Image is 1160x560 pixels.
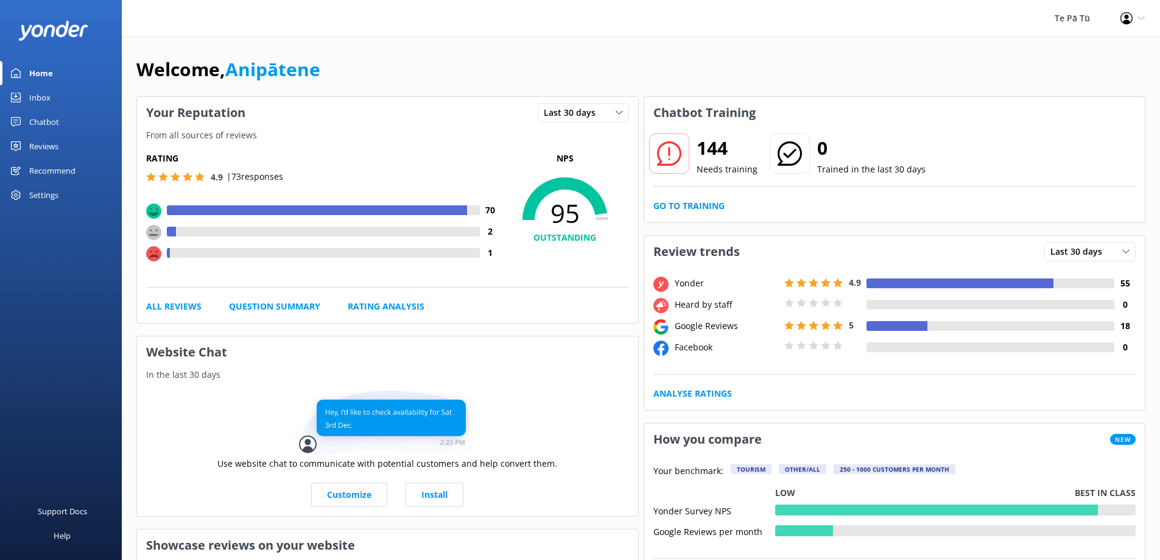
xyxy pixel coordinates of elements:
div: Google Reviews per month [653,525,775,536]
div: Google Reviews [672,319,781,333]
p: In the last 30 days [137,368,638,381]
div: Facebook [672,341,781,354]
h3: Chatbot Training [644,97,765,129]
h3: Website Chat [137,336,638,368]
h4: 0 [1114,298,1136,311]
h4: 18 [1114,319,1136,333]
a: Go to Training [653,199,725,213]
div: Other/All [779,464,826,474]
span: Last 30 days [544,106,603,119]
p: Your benchmark: [653,464,723,479]
a: Customize [311,483,387,507]
h3: Review trends [644,236,749,268]
a: Analyse Ratings [653,387,732,400]
div: Yonder Survey NPS [653,505,775,516]
div: 250 - 1000 customers per month [834,464,955,474]
div: Support Docs [38,499,87,523]
h4: 70 [480,204,501,217]
a: Question Summary [229,300,320,313]
p: Needs training [697,163,758,176]
div: Tourism [731,464,772,474]
a: Install [406,483,463,507]
span: Last 30 days [1050,245,1109,258]
div: Home [29,61,53,85]
p: Use website chat to communicate with potential customers and help convert them. [217,457,557,470]
div: Chatbot [29,110,59,134]
span: 5 [849,319,854,331]
div: Settings [29,183,58,207]
p: Trained in the last 30 days [817,163,926,176]
span: New [1110,434,1136,445]
span: 4.9 [849,277,861,288]
a: Rating Analysis [348,300,424,313]
div: Reviews [29,134,58,158]
div: Help [54,523,71,548]
p: Low [775,486,795,500]
h5: Rating [146,152,501,165]
span: 95 [501,198,629,229]
h1: Welcome, [136,55,320,84]
p: From all sources of reviews [137,129,638,142]
h3: How you compare [644,424,771,455]
a: Anipātene [225,57,320,82]
p: NPS [501,152,629,165]
span: 4.9 [211,171,223,183]
h4: OUTSTANDING [501,231,629,244]
div: Recommend [29,158,76,183]
h2: 144 [697,133,758,163]
a: All Reviews [146,300,202,313]
img: yonder-white-logo.png [18,21,88,41]
h4: 55 [1114,277,1136,290]
p: | 73 responses [227,170,283,183]
div: Inbox [29,85,51,110]
h3: Your Reputation [137,97,255,129]
div: Yonder [672,277,781,290]
h4: 1 [480,246,501,260]
p: Best in class [1075,486,1136,500]
img: conversation... [299,391,476,457]
div: Heard by staff [672,298,781,311]
h2: 0 [817,133,926,163]
h4: 2 [480,225,501,238]
h4: 0 [1114,341,1136,354]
